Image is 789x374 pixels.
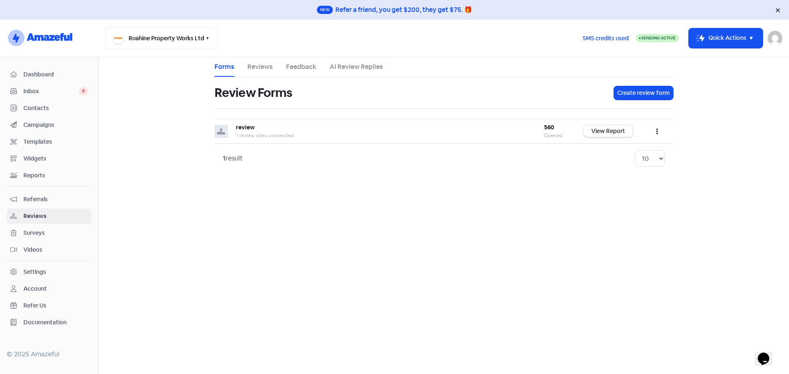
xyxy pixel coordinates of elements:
a: Videos [7,242,92,257]
span: SMS credits used [583,34,629,43]
span: Widgets [23,154,88,163]
a: Reviews [7,209,92,224]
a: Surveys [7,225,92,241]
span: Dashboard [23,70,88,79]
a: Reports [7,168,92,183]
span: Referrals [23,195,88,204]
span: Reports [23,171,88,180]
a: Feedback [286,62,316,72]
strong: 1 [223,154,226,163]
a: Widgets [7,151,92,166]
span: 0 [79,87,88,95]
button: Quick Actions [689,28,763,48]
div: Settings [23,268,46,276]
a: Settings [7,264,92,280]
a: View Report [584,125,633,137]
button: Ruahine Property Works Ltd [105,27,218,49]
div: Refer a friend, you get $200, they get $75. 🎁 [335,5,472,15]
button: Create review form [614,86,673,100]
div: Account [23,285,47,293]
div: result [223,154,243,163]
a: Forms [215,62,234,72]
span: Videos [23,246,88,254]
a: Sending Active [636,33,679,43]
span: Reviews [23,212,88,220]
b: 560 [544,124,554,131]
img: User [768,31,782,46]
a: Reviews [247,62,273,72]
a: Documentation [7,315,92,330]
span: 1 review sites connected [236,132,293,139]
a: Referrals [7,192,92,207]
div: Opened [544,132,567,139]
b: review [236,124,255,131]
a: Dashboard [7,67,92,82]
span: Inbox [23,87,79,96]
a: Contacts [7,101,92,116]
a: Inbox 0 [7,84,92,99]
h1: Review Forms [215,80,292,106]
span: New [317,6,333,14]
a: Campaigns [7,117,92,133]
a: Refer Us [7,298,92,313]
iframe: chat widget [754,341,781,366]
span: Templates [23,138,88,146]
span: Campaigns [23,121,88,129]
span: Documentation [23,318,88,327]
span: Sending Active [641,35,676,41]
span: Refer Us [23,301,88,310]
a: Account [7,281,92,296]
a: Templates [7,134,92,149]
div: © 2025 Amazeful [7,349,92,359]
a: AI Review Replies [330,62,383,72]
span: Surveys [23,229,88,237]
a: SMS credits used [576,33,636,42]
span: Contacts [23,104,88,112]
